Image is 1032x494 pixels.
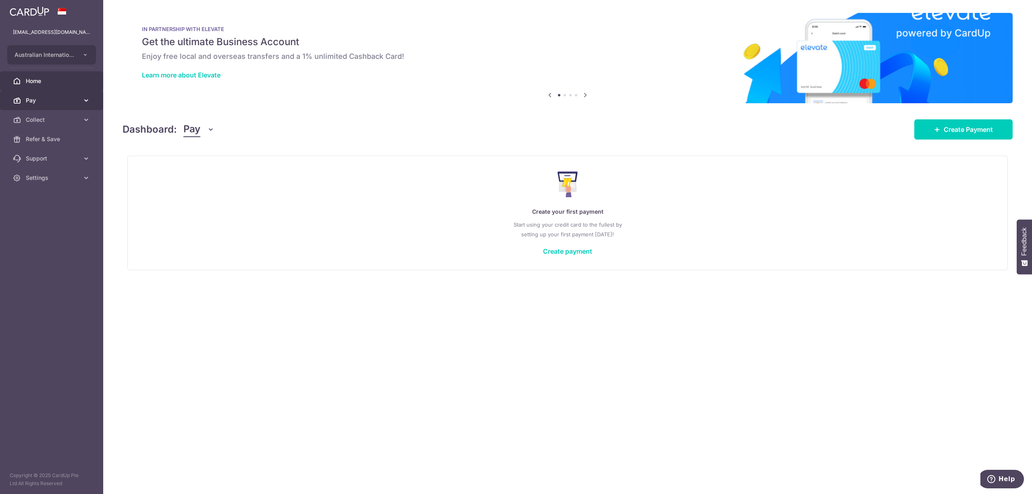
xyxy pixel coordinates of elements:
[543,247,592,255] a: Create payment
[123,122,177,137] h4: Dashboard:
[123,13,1013,103] img: Renovation banner
[26,135,79,143] span: Refer & Save
[558,171,578,197] img: Make Payment
[26,174,79,182] span: Settings
[26,116,79,124] span: Collect
[980,470,1024,490] iframe: Opens a widget where you can find more information
[183,122,200,137] span: Pay
[1021,227,1028,256] span: Feedback
[15,51,74,59] span: Australian International School Pte Ltd
[944,125,993,134] span: Create Payment
[144,220,991,239] p: Start using your credit card to the fullest by setting up your first payment [DATE]!
[7,45,96,65] button: Australian International School Pte Ltd
[183,122,214,137] button: Pay
[13,28,90,36] p: [EMAIL_ADDRESS][DOMAIN_NAME]
[1017,219,1032,274] button: Feedback - Show survey
[142,35,993,48] h5: Get the ultimate Business Account
[26,154,79,163] span: Support
[26,77,79,85] span: Home
[10,6,49,16] img: CardUp
[142,71,221,79] a: Learn more about Elevate
[142,26,993,32] p: IN PARTNERSHIP WITH ELEVATE
[914,119,1013,140] a: Create Payment
[142,52,993,61] h6: Enjoy free local and overseas transfers and a 1% unlimited Cashback Card!
[144,207,991,217] p: Create your first payment
[26,96,79,104] span: Pay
